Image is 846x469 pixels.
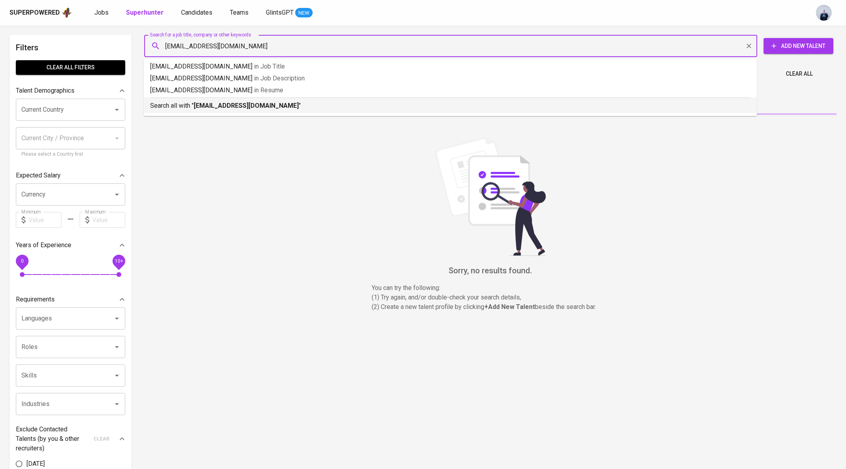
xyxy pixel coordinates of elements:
button: Open [111,313,122,324]
div: Superpowered [10,8,60,17]
img: file_searching.svg [431,137,550,256]
h6: Filters [16,41,125,54]
span: [DATE] [27,459,45,469]
button: Open [111,370,122,381]
button: Add New Talent [764,38,833,54]
button: Clear All filters [16,60,125,75]
span: 0 [21,258,23,264]
button: Clear All [783,67,816,81]
span: 10+ [115,258,123,264]
button: Open [111,398,122,410]
div: Expected Salary [16,168,125,183]
div: Years of Experience [16,237,125,253]
img: annisa@glints.com [816,5,832,21]
span: NEW [295,9,313,17]
span: Clear All filters [22,63,119,72]
button: Open [111,189,122,200]
input: Value [29,212,61,228]
b: + Add New Talent [484,303,535,311]
p: [EMAIL_ADDRESS][DOMAIN_NAME] [150,86,751,95]
p: Requirements [16,295,55,304]
a: Superpoweredapp logo [10,7,72,19]
p: [EMAIL_ADDRESS][DOMAIN_NAME] [150,74,751,83]
a: Teams [230,8,250,18]
p: You can try the following : [372,283,609,293]
p: (1) Try again, and/or double-check your search details, [372,293,609,302]
button: Clear [743,40,754,51]
img: app logo [61,7,72,19]
b: [EMAIL_ADDRESS][DOMAIN_NAME] [194,102,299,109]
p: Exclude Contacted Talents (by you & other recruiters) [16,425,89,453]
p: (2) Create a new talent profile by clicking beside the search bar. [372,302,609,312]
span: Jobs [94,9,109,16]
span: Teams [230,9,248,16]
a: Candidates [181,8,214,18]
span: Add New Talent [770,41,827,51]
button: Open [111,341,122,353]
p: Please select a Country first [21,151,120,158]
button: Open [111,104,122,115]
div: Requirements [16,292,125,307]
p: [EMAIL_ADDRESS][DOMAIN_NAME] [150,62,751,71]
p: Expected Salary [16,171,61,180]
span: in Job Title [254,63,285,70]
a: GlintsGPT NEW [266,8,313,18]
p: Years of Experience [16,240,71,250]
p: Talent Demographics [16,86,74,95]
span: Candidates [181,9,212,16]
a: Jobs [94,8,110,18]
span: Clear All [786,69,813,79]
span: GlintsGPT [266,9,294,16]
div: Talent Demographics [16,83,125,99]
div: Exclude Contacted Talents (by you & other recruiters)clear [16,425,125,453]
h6: Sorry, no results found. [144,264,836,277]
input: Value [92,212,125,228]
p: Search all with " " [150,101,751,111]
b: Superhunter [126,9,164,16]
a: Superhunter [126,8,165,18]
span: in Resume [254,86,283,94]
span: in Job Description [254,74,305,82]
